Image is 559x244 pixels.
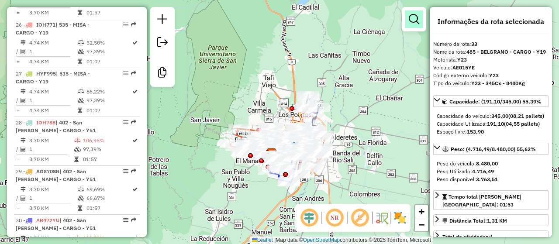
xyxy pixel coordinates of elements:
i: Total de Atividades [21,196,26,201]
td: 52,50% [86,38,131,47]
td: = [16,8,20,17]
i: % de utilização do peso [78,89,84,94]
i: % de utilização da cubagem [78,49,84,54]
td: 66,67% [86,194,131,203]
i: Rota otimizada [132,40,138,45]
td: 4,74 KM [29,38,77,47]
strong: (08,21 pallets) [508,113,544,119]
div: Map data © contributors,© 2025 TomTom, Microsoft [250,237,433,244]
td: 01:57 [83,155,131,164]
strong: 8.480,00 [476,160,498,167]
span: Capacidade: (191,10/345,00) 55,39% [449,98,542,105]
td: 4,74 KM [29,57,77,66]
span: IOH771 [36,21,55,28]
td: 97,39% [86,96,131,105]
a: Zoom out [415,218,428,231]
a: Criar modelo [154,64,171,83]
img: Exibir/Ocultar setores [393,211,407,225]
i: Distância Total [21,89,26,94]
strong: 33 [471,41,477,47]
i: Tempo total em rota [78,59,82,64]
i: Total de Atividades [21,49,26,54]
strong: (04,55 pallets) [504,120,540,127]
em: Rota exportada [131,168,136,174]
td: = [16,57,20,66]
span: 26 - [16,21,90,36]
strong: 4.716,49 [472,168,494,175]
td: 01:57 [86,204,131,213]
i: Rota otimizada [132,89,138,94]
i: % de utilização do peso [74,138,81,143]
span: Peso do veículo: [437,160,498,167]
td: 122,71% [83,234,131,243]
i: Tempo total em rota [78,206,82,211]
div: Código externo veículo: [433,72,549,79]
a: Exibir filtros [405,10,423,28]
i: % de utilização da cubagem [74,147,81,152]
a: Nova sessão e pesquisa [154,10,171,30]
i: Distância Total [21,40,26,45]
div: Distância Total: [442,217,507,225]
div: Número da rota: [433,40,549,48]
i: Rota otimizada [132,236,138,241]
strong: 153,90 [467,128,484,135]
span: 27 - [16,70,90,85]
td: = [16,155,20,164]
div: Motorista: [433,56,549,64]
em: Opções [123,168,128,174]
span: 1,31 KM [487,217,507,224]
em: Opções [123,71,128,76]
a: Zoom in [415,205,428,218]
td: 69,69% [86,185,131,194]
td: / [16,145,20,154]
em: Opções [123,217,128,223]
span: + [419,206,424,217]
strong: Y23 [457,56,467,63]
i: Rota otimizada [132,187,138,192]
span: | 402 - San [PERSON_NAME] - CARGO - Y51 [16,119,96,134]
span: | 402 - San [PERSON_NAME] - CARGO - Y51 [16,217,96,231]
div: Peso Utilizado: [437,168,545,175]
span: IOH788 [36,119,55,126]
td: 3,70 KM [29,204,77,213]
td: 1 [29,194,77,203]
i: % de utilização da cubagem [78,98,84,103]
td: = [16,204,20,213]
td: 3,70 KM [29,155,74,164]
em: Rota exportada [131,217,136,223]
td: / [16,96,20,105]
i: Rota otimizada [132,138,138,143]
div: Nome da rota: [433,48,549,56]
td: 4,74 KM [29,87,77,96]
span: AG870SB [36,168,59,175]
div: Peso: (4.716,49/8.480,00) 55,62% [433,156,549,187]
i: Tempo total em rota [78,10,82,15]
a: Distância Total:1,31 KM [433,214,549,226]
em: Opções [123,120,128,125]
td: 86,22% [86,87,131,96]
td: 1 [29,47,77,56]
span: | 402 - San [PERSON_NAME] - CARGO - Y51 [16,168,96,182]
i: Total de Atividades [21,98,26,103]
img: Fluxo de ruas [375,211,389,225]
strong: 345,00 [491,113,508,119]
span: − [419,219,424,230]
i: Distância Total [21,187,26,192]
span: | 535 - MISA - CARGO - Y19 [16,70,90,85]
strong: 1 [490,234,493,240]
span: | 535 - MISA - CARGO - Y19 [16,21,90,36]
a: Peso: (4.716,49/8.480,00) 55,62% [433,143,549,155]
img: SAZ AR Tucuman [266,148,277,159]
span: Peso: (4.716,49/8.480,00) 55,62% [451,146,536,152]
div: Capacidade do veículo: [437,112,545,120]
td: 4,74 KM [29,106,77,115]
td: / [16,47,20,56]
span: Exibir rótulo [349,207,370,228]
div: Capacidade Utilizada: [437,120,545,128]
td: 01:07 [86,106,131,115]
span: Ocultar NR [324,207,345,228]
span: | [274,237,276,243]
i: % de utilização do peso [74,236,81,241]
td: 3,70 KM [29,234,74,243]
i: Tempo total em rota [74,157,79,162]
